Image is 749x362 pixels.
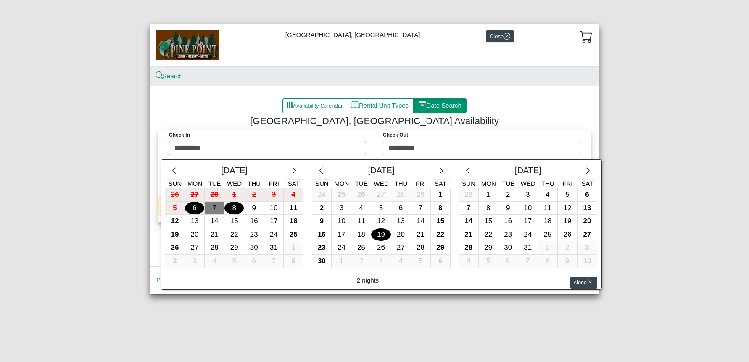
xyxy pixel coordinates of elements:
button: 18 [538,215,558,228]
button: 10 [332,215,351,228]
button: 9 [558,255,578,268]
button: 23 [312,241,332,255]
div: 16 [498,215,518,228]
div: 7 [411,202,430,215]
button: 24 [312,188,332,202]
div: 8 [224,202,244,215]
button: 6 [498,255,518,268]
div: 6 [185,202,204,215]
span: Thu [395,180,408,187]
div: 16 [312,228,331,241]
button: 20 [578,215,597,228]
div: 2 [312,202,331,215]
button: 8 [431,202,451,215]
button: 7 [411,202,431,215]
div: 29 [479,241,498,254]
svg: chevron right [584,167,592,175]
div: 22 [224,228,244,241]
div: 26 [165,188,185,201]
button: 26 [371,241,391,255]
div: 22 [479,228,498,241]
div: 17 [264,215,283,228]
button: 28 [205,241,224,255]
button: 21 [459,228,479,242]
svg: x square [587,279,593,285]
div: 28 [205,241,224,254]
div: 28 [411,241,430,254]
div: 1 [479,188,498,201]
button: 4 [351,202,371,215]
button: 21 [411,228,431,242]
div: 15 [479,215,498,228]
div: 4 [391,255,411,268]
div: 5 [165,202,185,215]
button: 23 [244,228,264,242]
button: 11 [351,215,371,228]
button: 31 [518,241,538,255]
div: 2 [351,255,371,268]
button: 24 [264,228,284,242]
div: 7 [518,255,538,268]
div: 5 [558,188,577,201]
button: 22 [431,228,451,242]
button: 23 [498,228,518,242]
div: 28 [459,241,478,254]
div: 3 [264,188,283,201]
div: 10 [578,255,597,268]
button: 17 [518,215,538,228]
div: 21 [459,228,478,241]
button: 29 [411,188,431,202]
div: 18 [284,215,303,228]
div: [DATE] [330,164,433,179]
button: 13 [391,215,411,228]
button: 14 [411,215,431,228]
button: 18 [351,228,371,242]
div: 7 [205,202,224,215]
div: 24 [332,241,351,254]
button: 27 [371,188,391,202]
div: 13 [185,215,204,228]
div: 12 [165,215,185,228]
div: 23 [312,241,331,254]
button: 1 [431,188,451,202]
button: 26 [165,241,185,255]
div: 27 [578,228,597,241]
span: Mon [334,180,349,187]
button: 13 [578,202,597,215]
div: 9 [498,202,518,215]
button: 13 [185,215,205,228]
button: 14 [205,215,224,228]
span: Fri [416,180,426,187]
button: 29 [431,241,451,255]
button: 7 [459,202,479,215]
button: 26 [558,228,578,242]
span: Thu [248,180,261,187]
div: 2 [165,255,185,268]
button: 5 [224,255,244,268]
div: 25 [332,188,351,201]
button: 12 [165,215,185,228]
button: 1 [538,241,558,255]
div: 29 [224,241,244,254]
button: 28 [411,241,431,255]
div: 26 [371,241,390,254]
div: 18 [538,215,557,228]
button: chevron left [165,164,183,179]
span: Tue [502,180,514,187]
h6: 2 nights [357,277,379,284]
div: 8 [284,255,303,268]
button: 4 [538,188,558,202]
button: 2 [244,188,264,202]
button: 30 [498,241,518,255]
button: chevron right [285,164,303,179]
div: 5 [411,255,430,268]
span: Sun [169,180,182,187]
svg: chevron left [317,167,325,175]
button: 28 [205,188,224,202]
